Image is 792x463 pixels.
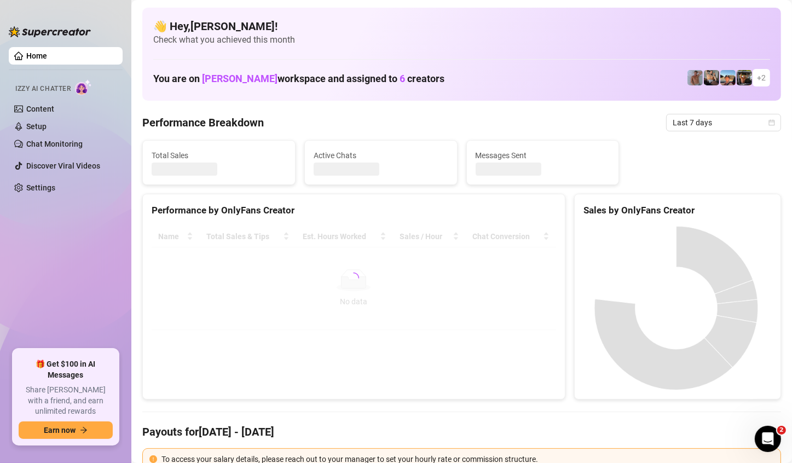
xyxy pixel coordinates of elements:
a: Chat Monitoring [26,140,83,148]
img: Zach [720,70,736,85]
img: logo-BBDzfeDw.svg [9,26,91,37]
span: Izzy AI Chatter [15,84,71,94]
span: 6 [400,73,405,84]
a: Home [26,51,47,60]
button: Earn nowarrow-right [19,421,113,439]
span: [PERSON_NAME] [202,73,278,84]
div: Performance by OnlyFans Creator [152,203,556,218]
span: + 2 [757,72,766,84]
div: Sales by OnlyFans Creator [583,203,772,218]
a: Content [26,105,54,113]
a: Discover Viral Videos [26,161,100,170]
span: Active Chats [314,149,448,161]
span: Last 7 days [673,114,774,131]
span: 2 [777,426,786,435]
span: loading [348,272,360,284]
h4: Performance Breakdown [142,115,264,130]
span: calendar [768,119,775,126]
span: Check what you achieved this month [153,34,770,46]
h4: Payouts for [DATE] - [DATE] [142,424,781,439]
a: Settings [26,183,55,192]
a: Setup [26,122,47,131]
h1: You are on workspace and assigned to creators [153,73,444,85]
span: exclamation-circle [149,455,157,463]
img: Nathan [737,70,752,85]
span: Messages Sent [476,149,610,161]
img: George [704,70,719,85]
span: Earn now [44,426,76,435]
iframe: Intercom live chat [755,426,781,452]
img: Joey [687,70,703,85]
span: 🎁 Get $100 in AI Messages [19,359,113,380]
h4: 👋 Hey, [PERSON_NAME] ! [153,19,770,34]
span: arrow-right [80,426,88,434]
span: Share [PERSON_NAME] with a friend, and earn unlimited rewards [19,385,113,417]
span: Total Sales [152,149,286,161]
img: AI Chatter [75,79,92,95]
